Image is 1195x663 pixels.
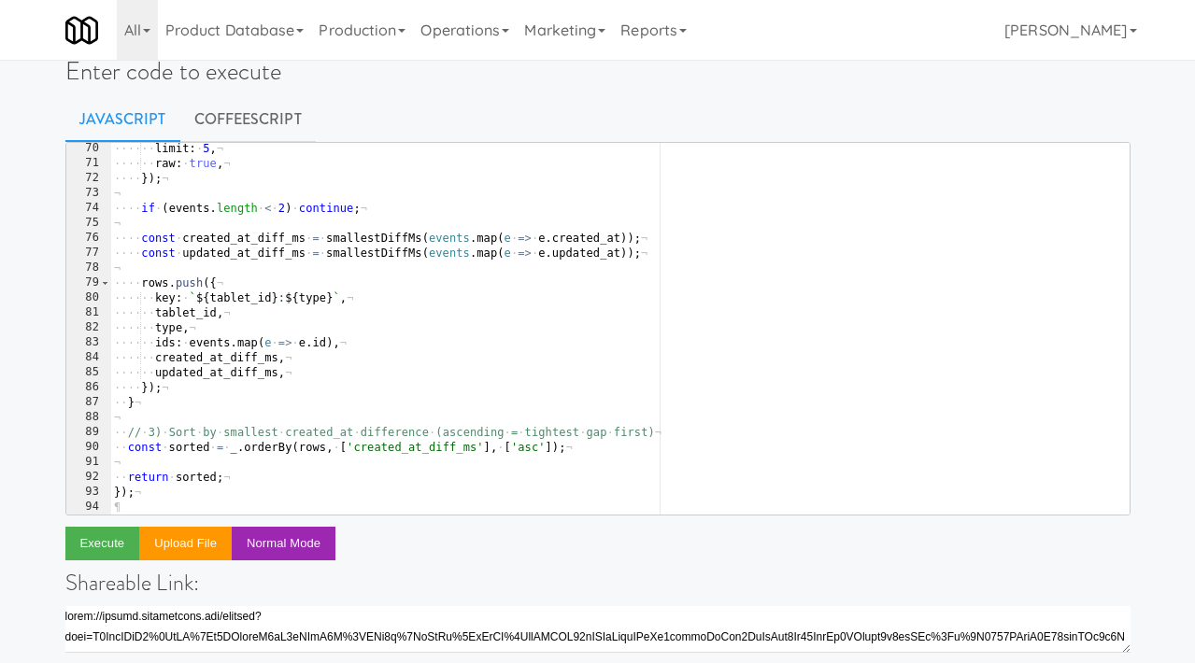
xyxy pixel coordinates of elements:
div: 85 [66,365,111,380]
div: 82 [66,320,111,335]
div: 76 [66,231,111,246]
div: 90 [66,440,111,455]
div: 80 [66,290,111,305]
div: 83 [66,335,111,350]
div: 78 [66,261,111,275]
img: Micromart [65,14,98,47]
div: 86 [66,380,111,395]
h4: Shareable Link: [65,571,1131,595]
div: 88 [66,410,111,425]
div: 92 [66,470,111,485]
div: 79 [66,275,111,290]
textarea: lorem://ipsumd.sitametcons.adi/elitsed?doei=T1IncIDiD57uTl1etDOLorE8MAG1alIq%1E8A%8MiNimVenIamqUI... [65,606,1131,653]
button: Execute [65,527,140,560]
div: 73 [66,186,111,201]
div: 94 [66,500,111,515]
div: 71 [66,156,111,171]
div: 70 [66,141,111,156]
h1: Enter code to execute [65,58,1131,85]
div: 74 [66,201,111,216]
div: 84 [66,350,111,365]
div: 72 [66,171,111,186]
button: Upload file [139,527,232,560]
div: 77 [66,246,111,261]
div: 81 [66,305,111,320]
div: 89 [66,425,111,440]
a: CoffeeScript [180,96,316,143]
div: 91 [66,455,111,470]
div: 75 [66,216,111,231]
a: Javascript [65,96,180,143]
div: 93 [66,485,111,500]
button: Normal Mode [232,527,335,560]
div: 87 [66,395,111,410]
